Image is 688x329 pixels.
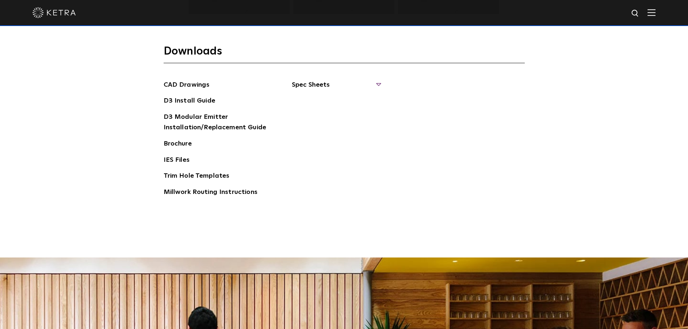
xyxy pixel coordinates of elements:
a: D3 Modular Emitter Installation/Replacement Guide [164,112,272,134]
a: CAD Drawings [164,80,210,91]
a: IES Files [164,155,190,166]
a: Millwork Routing Instructions [164,187,258,199]
span: Spec Sheets [292,80,380,96]
a: D3 Install Guide [164,96,215,107]
a: Brochure [164,139,192,150]
img: Hamburger%20Nav.svg [648,9,655,16]
h3: Downloads [164,44,525,63]
img: search icon [631,9,640,18]
a: Trim Hole Templates [164,171,230,182]
img: ketra-logo-2019-white [33,7,76,18]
